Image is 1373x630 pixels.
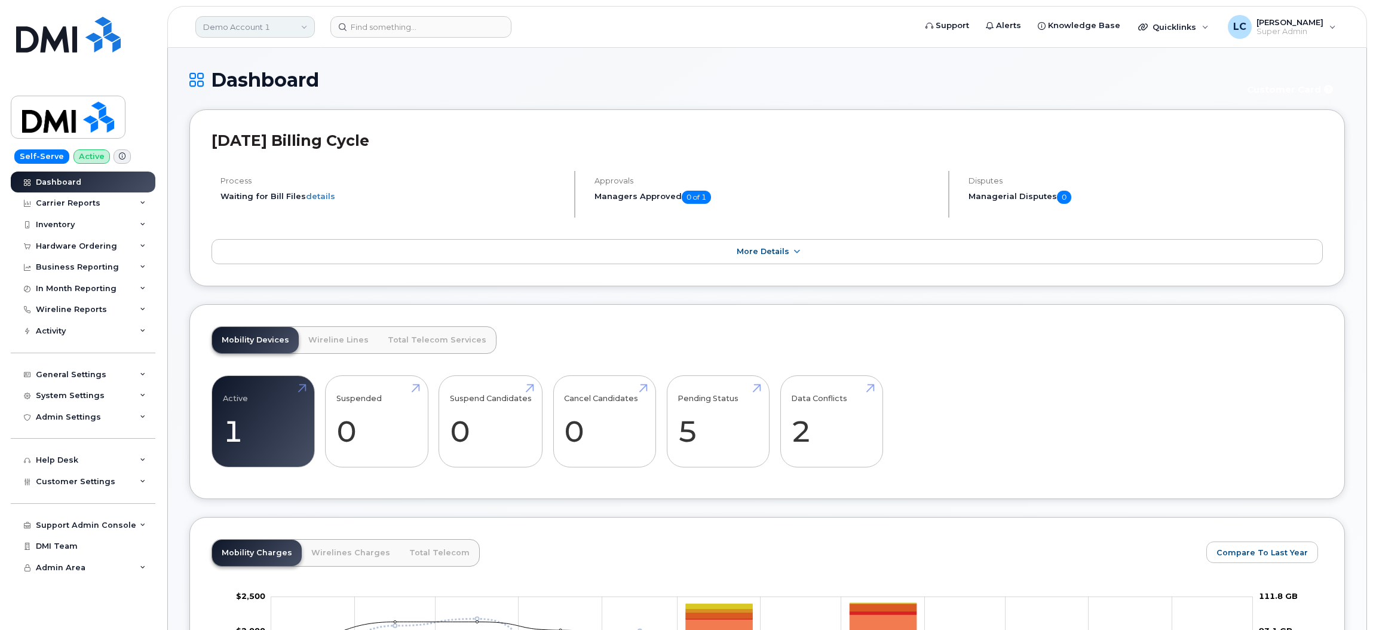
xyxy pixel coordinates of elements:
[212,540,302,566] a: Mobility Charges
[1057,191,1071,204] span: 0
[299,327,378,353] a: Wireline Lines
[336,382,417,461] a: Suspended 0
[306,191,335,201] a: details
[212,131,1323,149] h2: [DATE] Billing Cycle
[378,327,496,353] a: Total Telecom Services
[450,382,532,461] a: Suspend Candidates 0
[212,327,299,353] a: Mobility Devices
[678,382,758,461] a: Pending Status 5
[969,191,1323,204] h5: Managerial Disputes
[594,191,938,204] h5: Managers Approved
[737,247,789,256] span: More Details
[969,176,1323,185] h4: Disputes
[594,176,938,185] h4: Approvals
[236,592,265,601] tspan: $2,500
[1216,547,1308,558] span: Compare To Last Year
[223,382,304,461] a: Active 1
[682,191,711,204] span: 0 of 1
[189,69,1231,90] h1: Dashboard
[1206,542,1318,563] button: Compare To Last Year
[220,191,564,202] li: Waiting for Bill Files
[236,592,265,601] g: $0
[564,382,645,461] a: Cancel Candidates 0
[791,382,872,461] a: Data Conflicts 2
[1237,79,1345,100] button: Customer Card
[400,540,479,566] a: Total Telecom
[1259,592,1298,601] tspan: 111.8 GB
[302,540,400,566] a: Wirelines Charges
[220,176,564,185] h4: Process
